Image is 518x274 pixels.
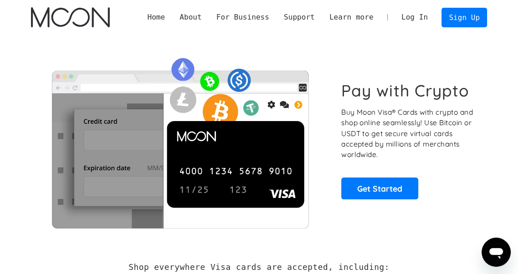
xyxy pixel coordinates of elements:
[31,52,329,228] img: Moon Cards let you spend your crypto anywhere Visa is accepted.
[180,12,201,23] div: About
[482,238,511,267] iframe: Button to launch messaging window
[394,8,435,27] a: Log In
[441,8,487,27] a: Sign Up
[140,12,172,23] a: Home
[216,12,269,23] div: For Business
[341,81,469,101] h1: Pay with Crypto
[31,7,110,27] a: home
[329,12,374,23] div: Learn more
[209,12,277,23] div: For Business
[322,12,381,23] div: Learn more
[341,178,418,199] a: Get Started
[284,12,315,23] div: Support
[31,7,110,27] img: Moon Logo
[277,12,322,23] div: Support
[172,12,209,23] div: About
[128,263,390,272] h2: Shop everywhere Visa cards are accepted, including:
[341,107,477,160] p: Buy Moon Visa® Cards with crypto and shop online seamlessly! Use Bitcoin or USDT to get secure vi...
